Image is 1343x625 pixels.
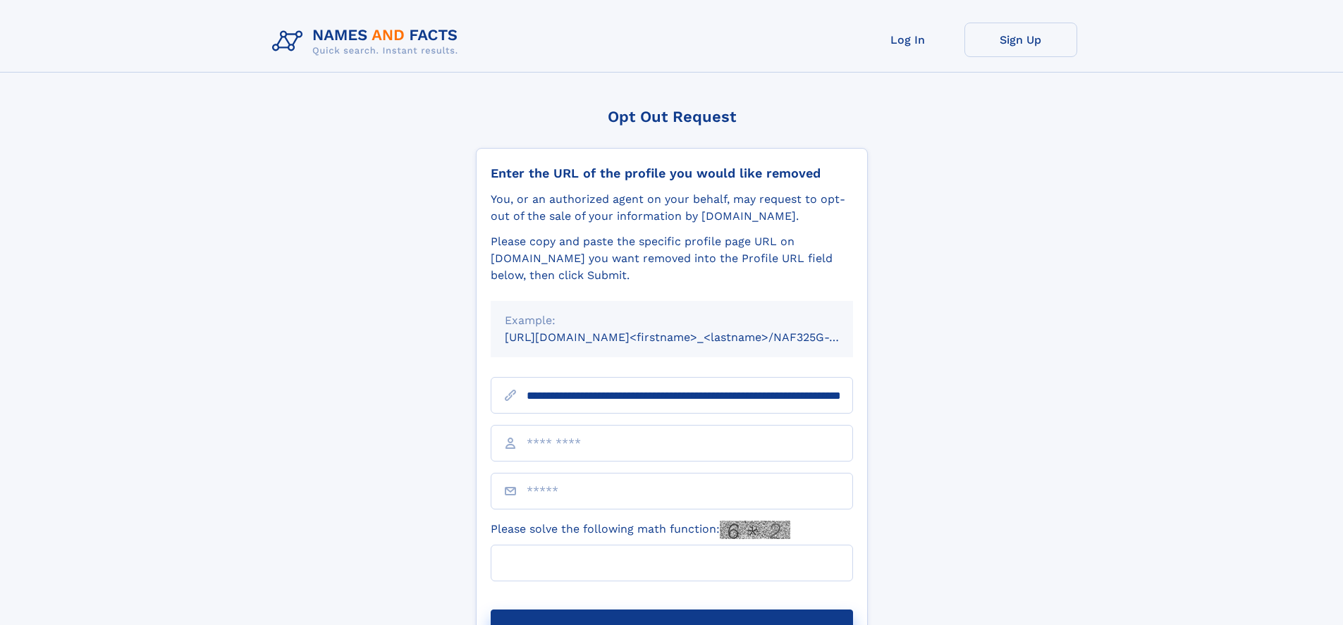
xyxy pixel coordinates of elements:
[491,166,853,181] div: Enter the URL of the profile you would like removed
[476,108,868,125] div: Opt Out Request
[266,23,470,61] img: Logo Names and Facts
[491,191,853,225] div: You, or an authorized agent on your behalf, may request to opt-out of the sale of your informatio...
[491,521,790,539] label: Please solve the following math function:
[505,330,880,344] small: [URL][DOMAIN_NAME]<firstname>_<lastname>/NAF325G-xxxxxxxx
[852,23,964,57] a: Log In
[491,233,853,284] div: Please copy and paste the specific profile page URL on [DOMAIN_NAME] you want removed into the Pr...
[505,312,839,329] div: Example:
[964,23,1077,57] a: Sign Up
